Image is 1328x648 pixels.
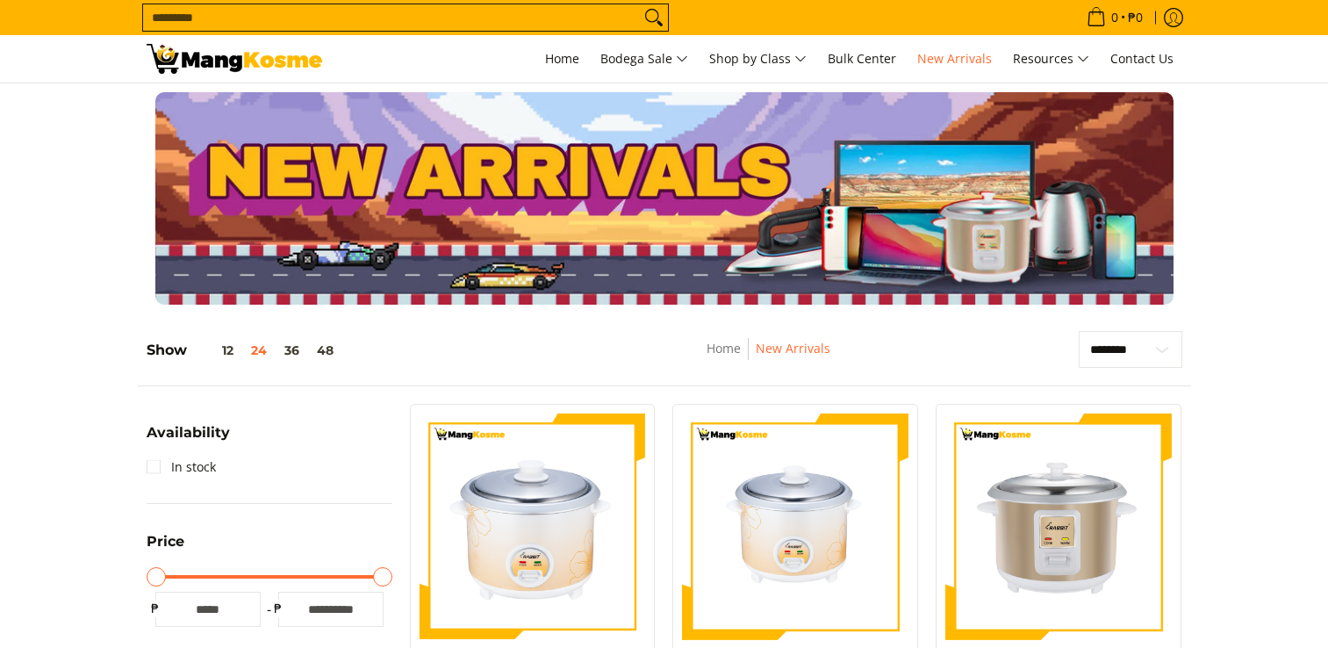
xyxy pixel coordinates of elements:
[147,600,164,617] span: ₱
[536,35,588,83] a: Home
[945,414,1172,640] img: https://mangkosme.com/products/rabbit-1-5-l-c-rice-cooker-chrome-class-a
[1081,8,1148,27] span: •
[187,343,242,357] button: 12
[908,35,1001,83] a: New Arrivals
[147,426,230,453] summary: Open
[756,340,830,356] a: New Arrivals
[640,4,668,31] button: Search
[1004,35,1098,83] a: Resources
[1110,50,1174,67] span: Contact Us
[147,535,184,549] span: Price
[700,35,815,83] a: Shop by Class
[709,48,807,70] span: Shop by Class
[682,414,908,640] img: rabbit-1.2-liter-rice-cooker-yellow-full-view-mang-kosme
[147,342,342,359] h5: Show
[147,453,216,481] a: In stock
[707,340,741,356] a: Home
[276,343,308,357] button: 36
[600,48,688,70] span: Bodega Sale
[340,35,1182,83] nav: Main Menu
[147,44,322,74] img: New Arrivals: Fresh Release from The Premium Brands l Mang Kosme
[308,343,342,357] button: 48
[242,343,276,357] button: 24
[589,338,948,378] nav: Breadcrumbs
[917,50,992,67] span: New Arrivals
[592,35,697,83] a: Bodega Sale
[819,35,905,83] a: Bulk Center
[1013,48,1089,70] span: Resources
[1109,11,1121,24] span: 0
[420,414,646,640] img: https://mangkosme.com/products/rabbit-1-8-l-rice-cooker-yellow-class-a
[1125,11,1145,24] span: ₱0
[147,426,230,440] span: Availability
[269,600,287,617] span: ₱
[147,535,184,562] summary: Open
[1102,35,1182,83] a: Contact Us
[545,50,579,67] span: Home
[828,50,896,67] span: Bulk Center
